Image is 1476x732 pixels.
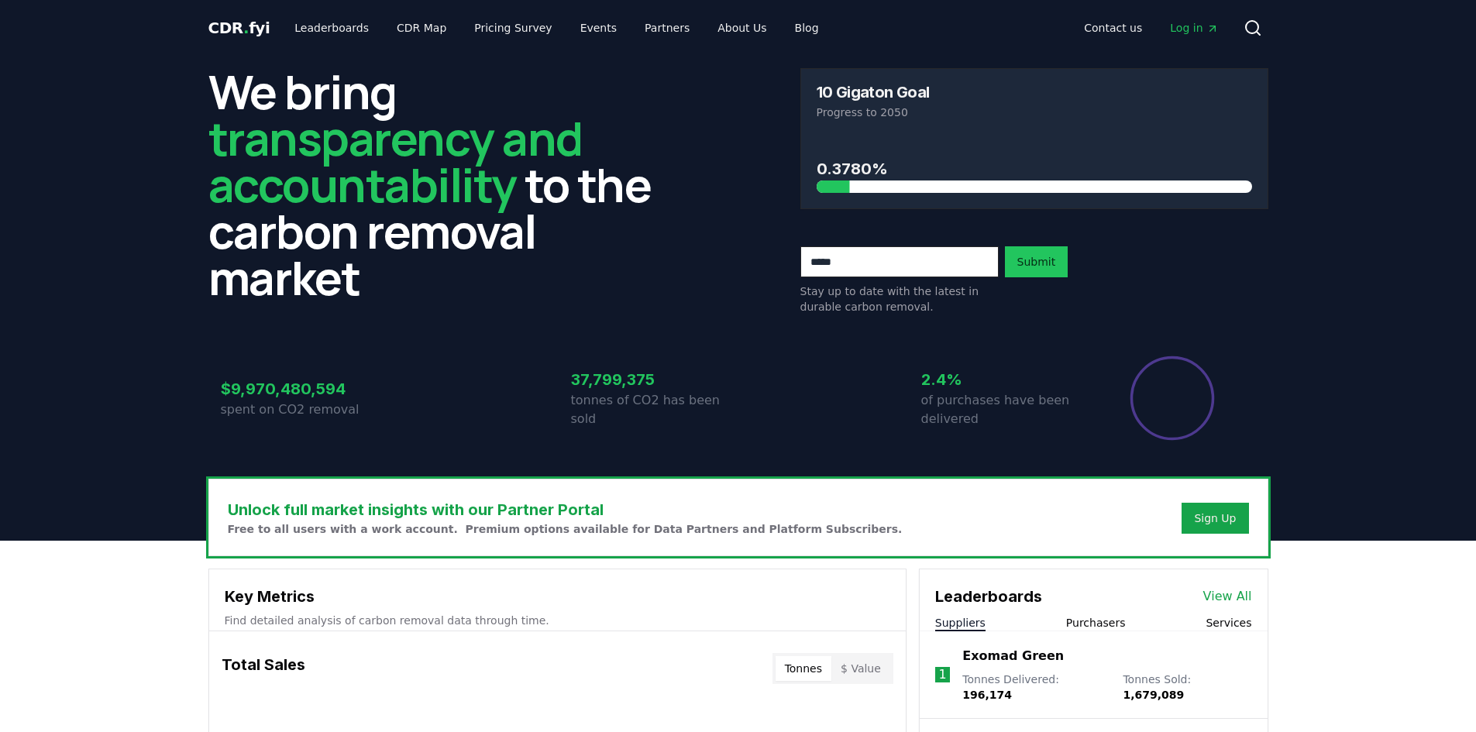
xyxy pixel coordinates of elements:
button: Suppliers [935,615,986,631]
a: CDR.fyi [208,17,270,39]
a: View All [1203,587,1252,606]
p: Tonnes Sold : [1123,672,1251,703]
span: transparency and accountability [208,106,583,216]
a: Blog [783,14,831,42]
span: CDR fyi [208,19,270,37]
a: Exomad Green [962,647,1064,665]
h3: 2.4% [921,368,1089,391]
a: Leaderboards [282,14,381,42]
span: . [243,19,249,37]
button: $ Value [831,656,890,681]
h3: Total Sales [222,653,305,684]
button: Submit [1005,246,1068,277]
a: Partners [632,14,702,42]
a: About Us [705,14,779,42]
h3: Unlock full market insights with our Partner Portal [228,498,903,521]
button: Purchasers [1066,615,1126,631]
h3: Leaderboards [935,585,1042,608]
p: Stay up to date with the latest in durable carbon removal. [800,284,999,314]
a: Events [568,14,629,42]
p: spent on CO2 removal [221,400,388,419]
span: Log in [1170,20,1218,36]
span: 196,174 [962,689,1012,701]
h3: 0.3780% [817,157,1252,180]
button: Sign Up [1182,503,1248,534]
button: Services [1206,615,1251,631]
h2: We bring to the carbon removal market [208,68,676,301]
a: Log in [1158,14,1230,42]
span: 1,679,089 [1123,689,1184,701]
p: Free to all users with a work account. Premium options available for Data Partners and Platform S... [228,521,903,537]
a: Contact us [1072,14,1154,42]
nav: Main [1072,14,1230,42]
a: Pricing Survey [462,14,564,42]
p: Progress to 2050 [817,105,1252,120]
h3: $9,970,480,594 [221,377,388,400]
nav: Main [282,14,831,42]
a: CDR Map [384,14,459,42]
button: Tonnes [776,656,831,681]
p: tonnes of CO2 has been sold [571,391,738,428]
div: Percentage of sales delivered [1129,355,1216,442]
p: Tonnes Delivered : [962,672,1107,703]
p: of purchases have been delivered [921,391,1089,428]
h3: Key Metrics [225,585,890,608]
h3: 10 Gigaton Goal [817,84,930,100]
p: Find detailed analysis of carbon removal data through time. [225,613,890,628]
h3: 37,799,375 [571,368,738,391]
a: Sign Up [1194,510,1236,526]
p: 1 [938,665,946,684]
